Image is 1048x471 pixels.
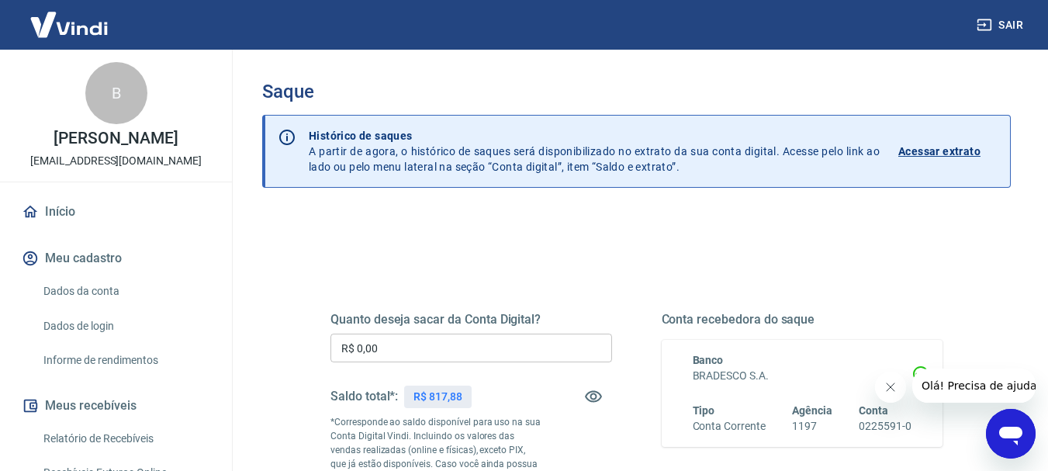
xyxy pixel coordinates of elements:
h5: Conta recebedora do saque [662,312,943,327]
a: Acessar extrato [898,128,998,175]
p: Histórico de saques [309,128,880,144]
h6: Conta Corrente [693,418,766,435]
h5: Quanto deseja sacar da Conta Digital? [330,312,612,327]
span: Tipo [693,404,715,417]
img: Vindi [19,1,119,48]
a: Dados de login [37,310,213,342]
p: A partir de agora, o histórico de saques será disponibilizado no extrato da sua conta digital. Ac... [309,128,880,175]
span: Banco [693,354,724,366]
a: Início [19,195,213,229]
p: R$ 817,88 [413,389,462,405]
span: Conta [859,404,888,417]
iframe: Fechar mensagem [875,372,906,403]
button: Sair [974,11,1029,40]
h6: 1197 [792,418,832,435]
a: Informe de rendimentos [37,345,213,376]
h5: Saldo total*: [330,389,398,404]
button: Meu cadastro [19,241,213,275]
h6: 0225591-0 [859,418,911,435]
a: Relatório de Recebíveis [37,423,213,455]
p: Acessar extrato [898,144,981,159]
span: Agência [792,404,832,417]
a: Dados da conta [37,275,213,307]
p: [EMAIL_ADDRESS][DOMAIN_NAME] [30,153,202,169]
h3: Saque [262,81,1011,102]
iframe: Botão para abrir a janela de mensagens [986,409,1036,459]
p: [PERSON_NAME] [54,130,178,147]
iframe: Mensagem da empresa [912,369,1036,403]
button: Meus recebíveis [19,389,213,423]
span: Olá! Precisa de ajuda? [9,11,130,23]
div: B [85,62,147,124]
h6: BRADESCO S.A. [693,368,912,384]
